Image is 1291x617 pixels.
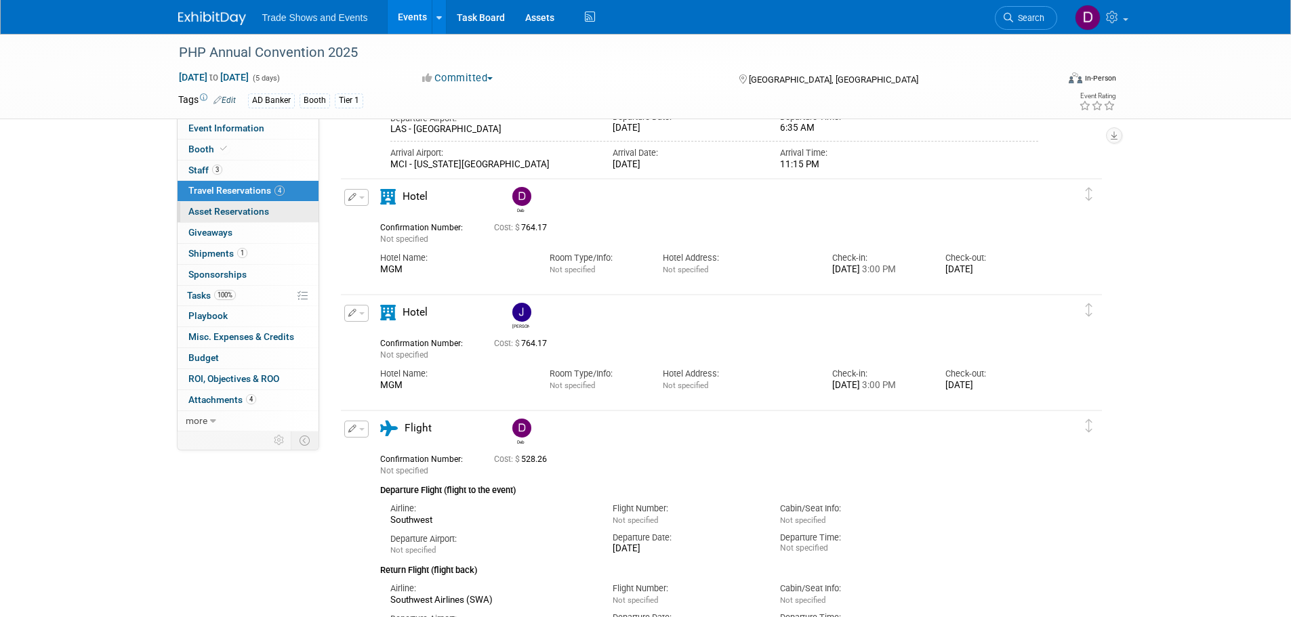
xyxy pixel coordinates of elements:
span: 3:00 PM [860,380,896,390]
a: Search [995,6,1057,30]
a: Travel Reservations4 [178,181,319,201]
span: more [186,415,207,426]
img: Deb Leadbetter [1075,5,1101,30]
div: Room Type/Info: [550,252,642,264]
div: Check-out: [945,252,1038,264]
div: Check-out: [945,368,1038,380]
div: Deb Leadbetter [509,187,533,213]
td: Personalize Event Tab Strip [268,431,291,449]
td: Tags [178,93,236,108]
div: Arrival Date: [613,147,760,159]
span: Not specified [780,595,825,605]
span: Trade Shows and Events [262,12,368,23]
i: Flight [380,421,398,436]
span: [DATE] [DATE] [178,71,249,83]
a: more [178,411,319,431]
i: Click and drag to move item [1086,188,1092,201]
span: Shipments [188,248,247,259]
span: Attachments [188,394,256,405]
td: Toggle Event Tabs [291,431,319,449]
div: [DATE] [613,543,760,555]
span: 4 [274,186,285,196]
img: Deb Leadbetter [512,419,531,438]
div: PHP Annual Convention 2025 [174,41,1037,65]
a: Attachments4 [178,390,319,410]
span: 1 [237,248,247,258]
span: Misc. Expenses & Credits [188,331,294,342]
div: LAS - [GEOGRAPHIC_DATA] [390,124,593,135]
div: Hotel Address: [663,252,812,264]
div: Arrival Time: [780,147,927,159]
span: Playbook [188,310,228,321]
div: [DATE] [945,264,1038,276]
div: Cabin/Seat Info: [780,582,927,595]
div: Return Flight (flight back) [380,556,1039,577]
div: Check-in: [832,252,925,264]
span: Cost: $ [494,339,521,348]
a: Asset Reservations [178,202,319,222]
span: Event Information [188,123,264,133]
div: MGM [380,380,529,391]
span: (5 days) [251,74,280,83]
span: Not specified [613,515,658,525]
span: 764.17 [494,339,552,348]
i: Hotel [380,189,396,205]
a: Tasks100% [178,286,319,306]
span: Not specified [663,265,708,274]
span: [GEOGRAPHIC_DATA], [GEOGRAPHIC_DATA] [749,75,918,85]
div: [DATE] [613,123,760,134]
div: Departure Flight (flight to the event) [380,477,1039,497]
div: MGM [380,264,529,276]
div: 11:15 PM [780,159,927,171]
div: Departure Time: [780,532,927,544]
span: Not specified [380,466,428,475]
div: Confirmation Number: [380,335,474,349]
span: Not specified [663,381,708,390]
div: Booth [300,93,330,108]
span: Cost: $ [494,223,521,232]
a: ROI, Objectives & ROO [178,369,319,389]
div: Airline: [390,582,593,595]
span: Hotel [403,306,428,318]
span: Not specified [380,350,428,360]
img: Jake Stump [512,303,531,322]
div: [DATE] [613,159,760,171]
div: Check-in: [832,368,925,380]
span: Sponsorships [188,269,247,280]
span: 4 [246,394,256,404]
span: Not specified [550,381,595,390]
span: 3 [212,165,222,175]
div: [DATE] [832,264,925,276]
div: Southwest Airlines (SWA) [390,595,593,606]
a: Sponsorships [178,265,319,285]
div: Confirmation Number: [380,219,474,233]
span: to [207,72,220,83]
a: Shipments1 [178,244,319,264]
a: Budget [178,348,319,368]
div: Flight Number: [613,503,760,515]
span: Asset Reservations [188,206,269,217]
span: Tasks [187,290,236,301]
div: Southwest [390,515,593,526]
i: Booth reservation complete [220,145,227,152]
span: Not specified [613,595,658,605]
span: Not specified [390,545,436,555]
div: Flight Number: [613,582,760,595]
div: Confirmation Number: [380,450,474,465]
div: Room Type/Info: [550,368,642,380]
a: Giveaways [178,223,319,243]
div: Not specified [780,543,927,553]
span: Hotel [403,190,428,203]
img: Format-Inperson.png [1069,72,1082,83]
div: Deb Leadbetter [509,419,533,445]
span: 528.26 [494,454,552,464]
span: Not specified [380,234,428,244]
span: Budget [188,352,219,363]
span: Travel Reservations [188,185,285,196]
span: 3:00 PM [860,264,896,274]
span: 764.17 [494,223,552,232]
span: Booth [188,144,230,154]
img: Deb Leadbetter [512,187,531,206]
div: Deb Leadbetter [512,438,529,445]
span: Not specified [550,265,595,274]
